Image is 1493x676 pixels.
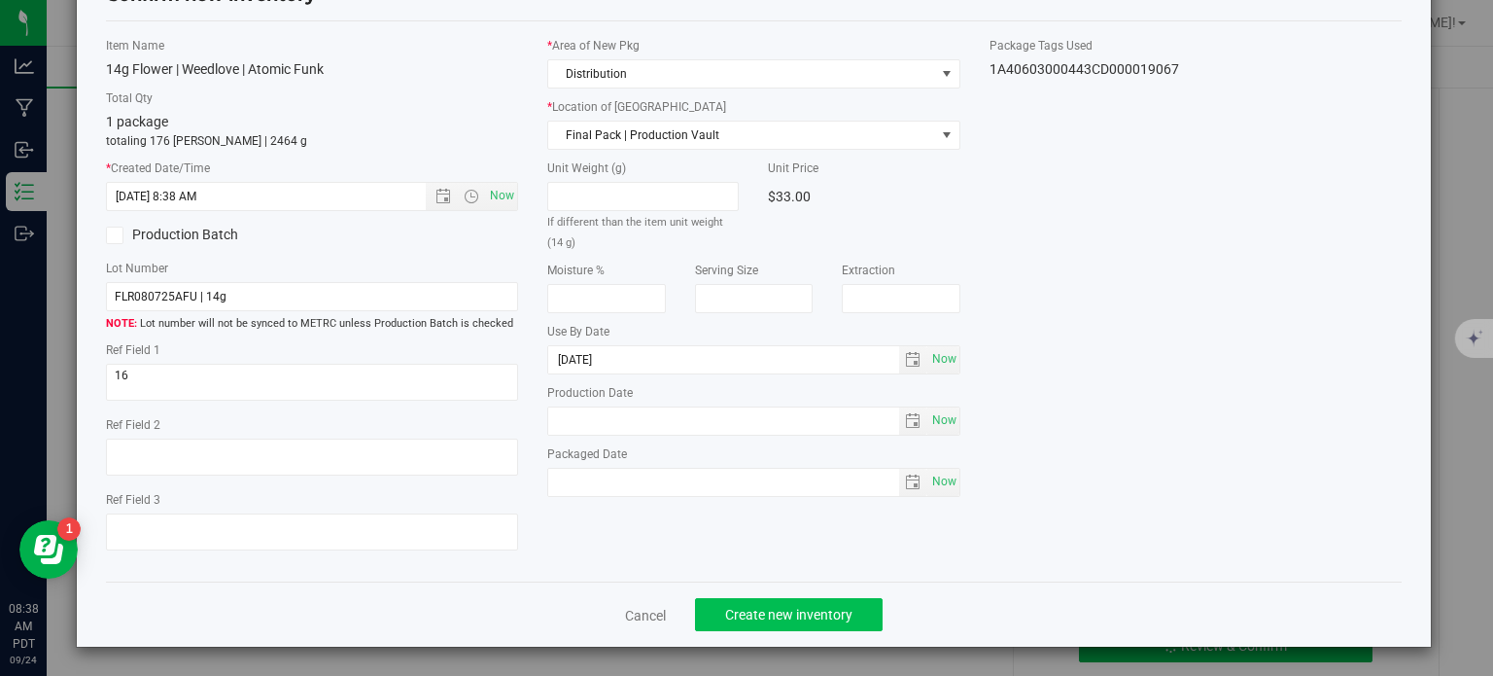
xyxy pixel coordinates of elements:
iframe: Resource center unread badge [57,517,81,541]
span: select [899,469,927,496]
label: Item Name [106,37,519,54]
span: select [935,122,959,149]
button: Create new inventory [695,598,883,631]
label: Package Tags Used [990,37,1403,54]
label: Moisture % [547,262,666,279]
label: Use By Date [547,323,960,340]
label: Area of New Pkg [547,37,960,54]
span: select [927,346,959,374]
span: Lot number will not be synced to METRC unless Production Batch is checked [106,316,519,333]
span: Create new inventory [725,607,852,623]
label: Created Date/Time [106,160,519,177]
div: 1A40603000443CD000019067 [990,59,1403,80]
label: Unit Weight (g) [547,160,739,177]
span: Set Current date [927,468,960,496]
label: Total Qty [106,89,519,107]
label: Ref Field 3 [106,491,519,509]
small: If different than the item unit weight (14 g) [547,216,723,249]
label: Extraction [842,262,960,279]
a: Cancel [625,606,666,625]
span: Distribution [548,60,935,88]
span: Set Current date [486,182,519,210]
label: Unit Price [768,160,959,177]
div: $33.00 [768,182,959,211]
iframe: Resource center [19,520,78,579]
span: select [927,469,959,496]
label: Packaged Date [547,445,960,463]
span: Open the time view [455,189,488,204]
div: 14g Flower | Weedlove | Atomic Funk [106,59,519,80]
span: Final Pack | Production Vault [548,122,935,149]
label: Location of [GEOGRAPHIC_DATA] [547,98,960,116]
label: Production Batch [106,225,297,245]
label: Ref Field 2 [106,416,519,434]
span: select [899,408,927,435]
span: 1 package [106,114,168,129]
span: Set Current date [927,345,960,374]
span: Set Current date [927,407,960,435]
p: totaling 176 [PERSON_NAME] | 2464 g [106,132,519,150]
label: Lot Number [106,260,519,277]
label: Serving Size [695,262,814,279]
span: select [927,408,959,435]
span: select [899,346,927,374]
label: Ref Field 1 [106,341,519,359]
label: Production Date [547,384,960,402]
span: Open the date view [427,189,460,204]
